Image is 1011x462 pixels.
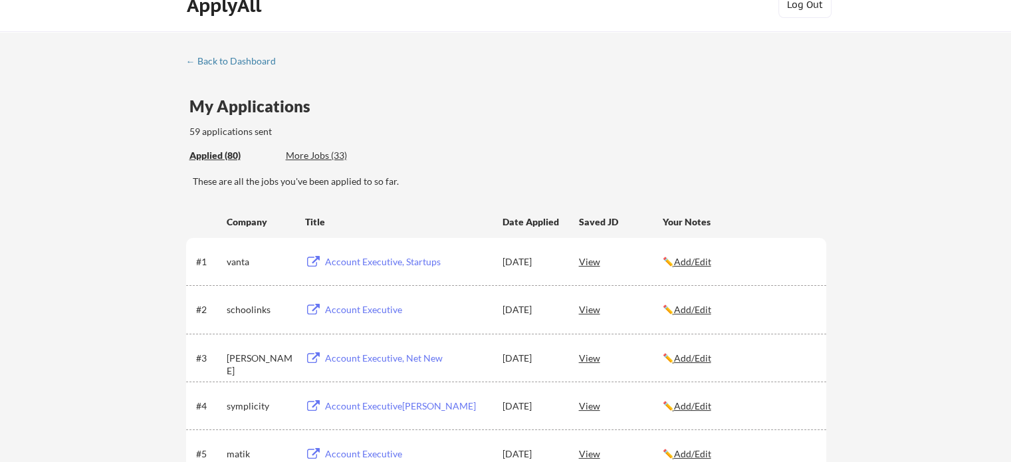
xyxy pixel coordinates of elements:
div: ✏️ [663,303,814,316]
div: Account Executive [325,447,490,461]
div: [DATE] [503,447,561,461]
div: vanta [227,255,293,269]
div: ✏️ [663,352,814,365]
div: Your Notes [663,215,814,229]
div: Account Executive, Net New [325,352,490,365]
div: ✏️ [663,447,814,461]
div: View [579,346,663,370]
div: Account Executive[PERSON_NAME] [325,400,490,413]
div: [PERSON_NAME] [227,352,293,378]
div: matik [227,447,293,461]
div: symplicity [227,400,293,413]
div: [DATE] [503,352,561,365]
div: View [579,394,663,417]
div: [DATE] [503,400,561,413]
div: Account Executive [325,303,490,316]
a: ← Back to Dashboard [186,56,286,69]
div: Date Applied [503,215,561,229]
div: These are all the jobs you've been applied to so far. [189,149,276,163]
div: My Applications [189,98,321,114]
div: More Jobs (33) [286,149,384,162]
div: 59 applications sent [189,125,447,138]
div: #1 [196,255,222,269]
div: Account Executive, Startups [325,255,490,269]
u: Add/Edit [674,304,711,315]
div: [DATE] [503,303,561,316]
div: #5 [196,447,222,461]
div: ← Back to Dashboard [186,57,286,66]
u: Add/Edit [674,352,711,364]
div: Saved JD [579,209,663,233]
div: Company [227,215,293,229]
div: View [579,297,663,321]
div: These are all the jobs you've been applied to so far. [193,175,826,188]
div: These are job applications we think you'd be a good fit for, but couldn't apply you to automatica... [286,149,384,163]
div: Applied (80) [189,149,276,162]
u: Add/Edit [674,256,711,267]
div: Title [305,215,490,229]
div: [DATE] [503,255,561,269]
div: ✏️ [663,255,814,269]
div: #3 [196,352,222,365]
div: ✏️ [663,400,814,413]
u: Add/Edit [674,448,711,459]
div: View [579,249,663,273]
div: #2 [196,303,222,316]
div: schoolinks [227,303,293,316]
div: #4 [196,400,222,413]
u: Add/Edit [674,400,711,411]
